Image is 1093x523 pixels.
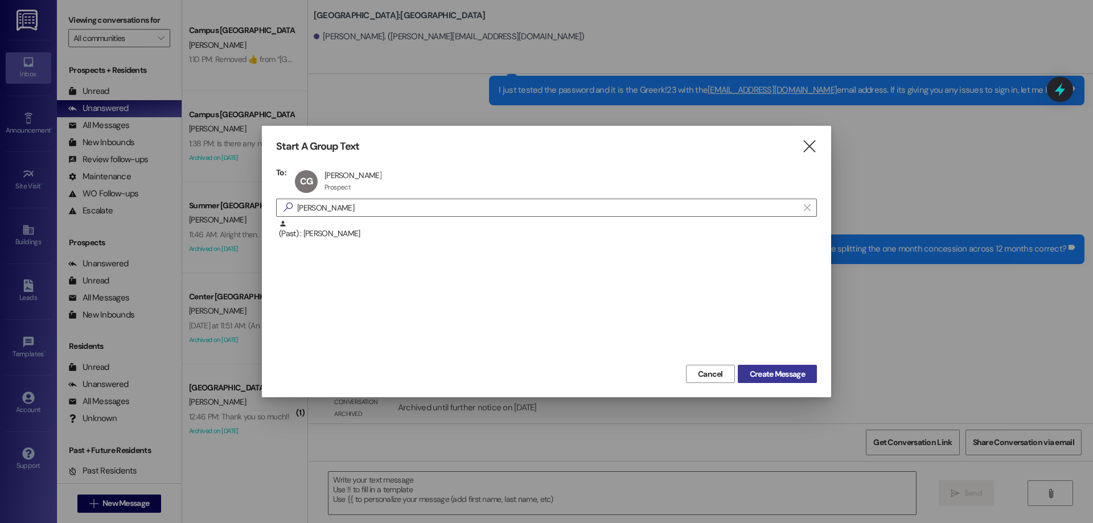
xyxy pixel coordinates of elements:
[279,201,297,213] i: 
[324,183,351,192] div: Prospect
[300,175,313,187] span: CG
[276,140,359,153] h3: Start A Group Text
[276,167,286,178] h3: To:
[802,141,817,153] i: 
[297,200,798,216] input: Search for any contact or apartment
[324,170,381,180] div: [PERSON_NAME]
[686,365,735,383] button: Cancel
[798,199,816,216] button: Clear text
[738,365,817,383] button: Create Message
[279,220,817,240] div: (Past) : [PERSON_NAME]
[750,368,805,380] span: Create Message
[276,220,817,248] div: (Past) : [PERSON_NAME]
[698,368,723,380] span: Cancel
[804,203,810,212] i: 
